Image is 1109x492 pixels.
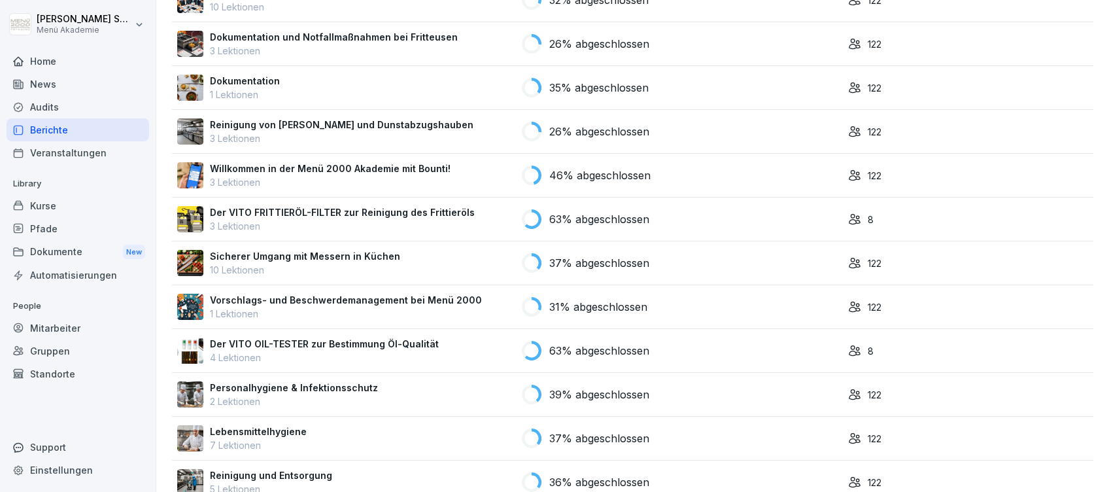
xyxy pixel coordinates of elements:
p: 8 [868,213,874,226]
img: lxawnajjsce9vyoprlfqagnf.png [177,206,203,232]
p: 3 Lektionen [210,219,475,233]
p: Reinigung von [PERSON_NAME] und Dunstabzugshauben [210,118,473,132]
p: 10 Lektionen [210,263,400,277]
p: [PERSON_NAME] Schülzke [37,14,132,25]
img: jg117puhp44y4en97z3zv7dk.png [177,75,203,101]
p: Reinigung und Entsorgung [210,468,332,482]
p: 8 [868,344,874,358]
p: Willkommen in der Menü 2000 Akademie mit Bounti! [210,162,451,175]
p: 35% abgeschlossen [549,80,649,96]
p: 26% abgeschlossen [549,124,649,139]
p: 3 Lektionen [210,44,458,58]
p: Der VITO FRITTIERÖL-FILTER zur Reinigung des Frittieröls [210,205,475,219]
a: Mitarbeiter [7,317,149,340]
p: 122 [868,256,881,270]
img: jz0fz12u36edh1e04itkdbcq.png [177,425,203,451]
p: 26% abgeschlossen [549,36,649,52]
a: News [7,73,149,96]
p: 31% abgeschlossen [549,299,647,315]
p: People [7,296,149,317]
img: tq1iwfpjw7gb8q143pboqzza.png [177,381,203,408]
a: Standorte [7,362,149,385]
p: Vorschlags- und Beschwerdemanagement bei Menü 2000 [210,293,482,307]
p: 63% abgeschlossen [549,343,649,359]
p: 1 Lektionen [210,88,280,101]
a: DokumenteNew [7,240,149,264]
p: 3 Lektionen [210,175,451,189]
p: 3 Lektionen [210,132,473,145]
a: Pfade [7,217,149,240]
p: 39% abgeschlossen [549,387,649,402]
p: 37% abgeschlossen [549,255,649,271]
p: 122 [868,432,881,446]
a: Berichte [7,118,149,141]
p: 36% abgeschlossen [549,474,649,490]
img: bnqppd732b90oy0z41dk6kj2.png [177,250,203,276]
a: Audits [7,96,149,118]
p: Menü Akademie [37,26,132,35]
p: 46% abgeschlossen [549,167,651,183]
img: xh3bnih80d1pxcetv9zsuevg.png [177,162,203,188]
a: Kurse [7,194,149,217]
p: Library [7,173,149,194]
img: m8bvy8z8kneahw7tpdkl7btm.png [177,294,203,320]
p: 63% abgeschlossen [549,211,649,227]
a: Gruppen [7,340,149,362]
div: Dokumente [7,240,149,264]
p: Dokumentation und Notfallmaßnahmen bei Fritteusen [210,30,458,44]
a: Home [7,50,149,73]
img: t30obnioake0y3p0okzoia1o.png [177,31,203,57]
p: 122 [868,169,881,183]
p: 1 Lektionen [210,307,482,321]
p: 122 [868,125,881,139]
p: 122 [868,37,881,51]
p: 122 [868,388,881,402]
div: New [123,245,145,260]
a: Veranstaltungen [7,141,149,164]
a: Einstellungen [7,459,149,482]
a: Automatisierungen [7,264,149,287]
p: Dokumentation [210,74,280,88]
p: 122 [868,81,881,95]
img: mfnj94a6vgl4cypi86l5ezmw.png [177,118,203,145]
p: 7 Lektionen [210,438,307,452]
p: 2 Lektionen [210,395,378,408]
p: Sicherer Umgang mit Messern in Küchen [210,249,400,263]
p: 4 Lektionen [210,351,439,364]
p: 122 [868,476,881,489]
p: 122 [868,300,881,314]
div: Support [7,436,149,459]
p: 37% abgeschlossen [549,430,649,446]
p: Personalhygiene & Infektionsschutz [210,381,378,395]
img: up30sq4qohmlf9oyka1pt50j.png [177,338,203,364]
p: Der VITO OIL-TESTER zur Bestimmung Öl-Qualität [210,337,439,351]
p: Lebensmittelhygiene [210,425,307,438]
